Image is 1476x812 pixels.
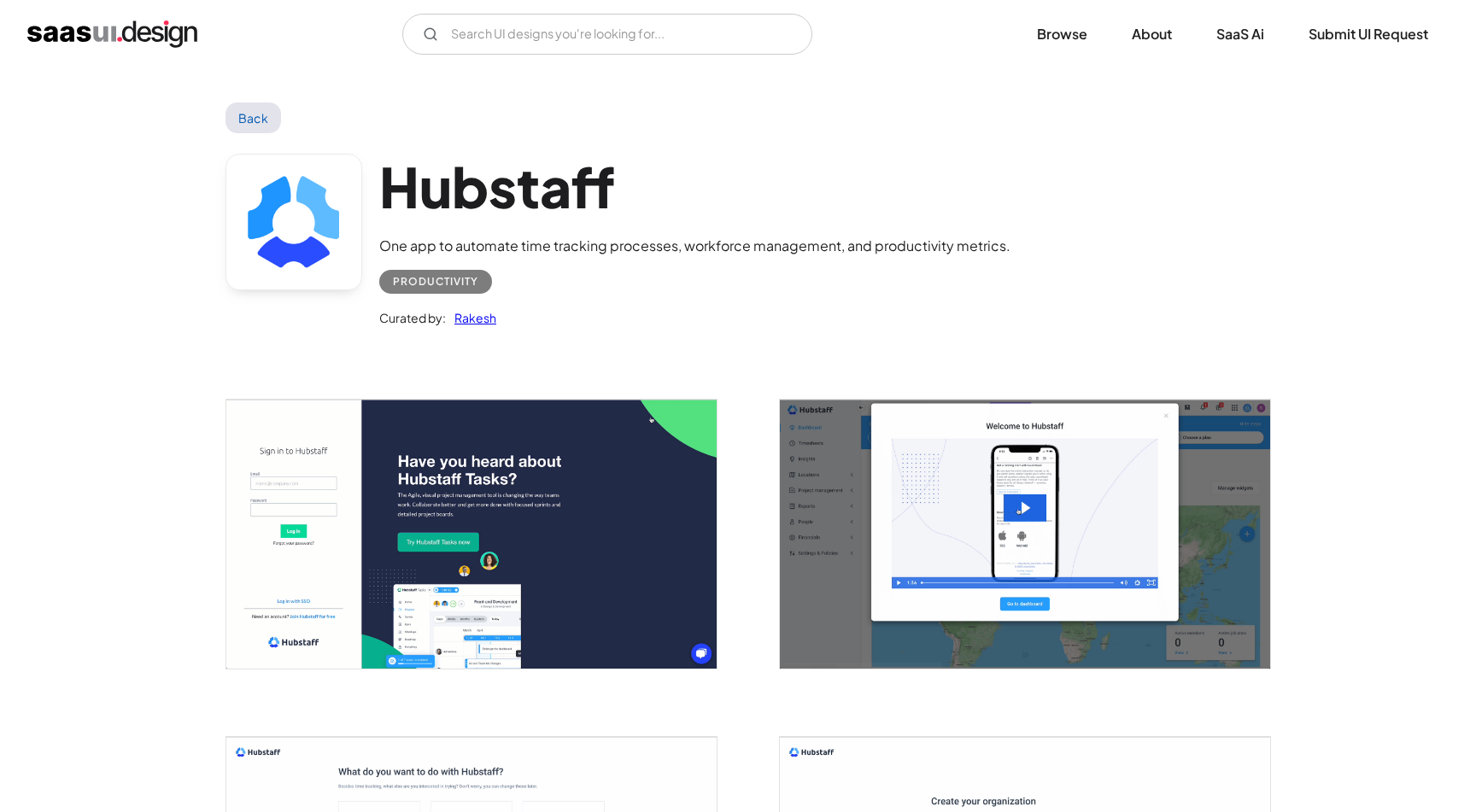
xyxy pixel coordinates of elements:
[379,154,1010,219] h1: Hubstaff
[1288,15,1449,53] a: Submit UI Request
[402,14,812,55] form: Email Form
[27,20,197,48] a: home
[1111,15,1192,53] a: About
[226,400,717,669] img: 645b3611fd781a12a5720701_Sign%20In%20Hubstaff%20Time%20Tracking%20and%20Productivity%20Monitoring...
[1196,15,1285,53] a: SaaS Ai
[379,307,446,328] div: Curated by:
[446,307,496,328] a: Rakesh
[379,236,1010,256] div: One app to automate time tracking processes, workforce management, and productivity metrics.
[226,400,717,669] a: open lightbox
[1016,15,1108,53] a: Browse
[780,400,1270,669] img: 645b361189482a0928e65746_Hubstaff%20Time%20Tracking%20and%20Productivity%20Monitoring%20Tool%20We...
[402,14,812,55] input: Search UI designs you're looking for...
[225,102,281,133] a: Back
[393,272,478,292] div: Productivity
[780,400,1270,669] a: open lightbox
